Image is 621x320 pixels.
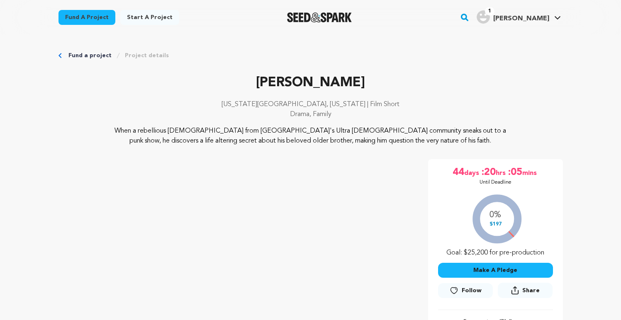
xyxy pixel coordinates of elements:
a: Seed&Spark Homepage [287,12,352,22]
div: Breadcrumb [58,51,563,60]
span: mins [522,166,538,179]
span: 44 [453,166,464,179]
span: :05 [507,166,522,179]
a: Start a project [120,10,179,25]
a: Fund a project [68,51,112,60]
span: days [464,166,481,179]
div: Joey S.'s Profile [477,10,549,24]
a: Fund a project [58,10,115,25]
p: [PERSON_NAME] [58,73,563,93]
span: Share [522,286,540,295]
button: Share [498,283,553,298]
button: Make A Pledge [438,263,553,278]
span: hrs [496,166,507,179]
a: Project details [125,51,169,60]
span: 1 [485,7,494,15]
span: Share [498,283,553,301]
p: [US_STATE][GEOGRAPHIC_DATA], [US_STATE] | Film Short [58,99,563,109]
span: Follow [462,286,482,295]
a: Joey S.'s Profile [475,9,563,24]
img: Seed&Spark Logo Dark Mode [287,12,352,22]
button: Follow [438,283,493,298]
span: [PERSON_NAME] [493,15,549,22]
span: Joey S.'s Profile [475,9,563,26]
span: :20 [481,166,496,179]
p: Until Deadline [480,179,511,186]
p: When a rebellious [DEMOGRAPHIC_DATA] from [GEOGRAPHIC_DATA]'s Ultra [DEMOGRAPHIC_DATA] community ... [109,126,512,146]
p: Drama, Family [58,109,563,119]
img: user.png [477,10,490,24]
